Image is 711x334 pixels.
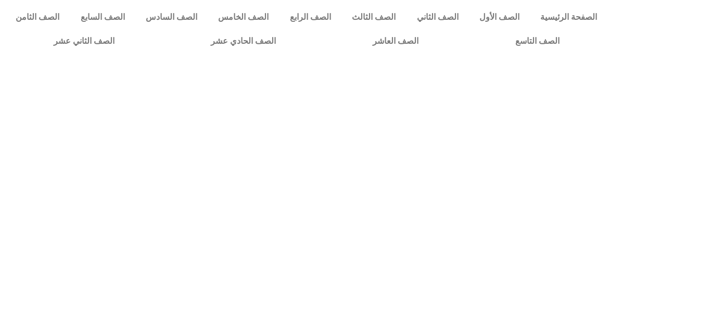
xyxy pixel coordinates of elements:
a: الصف العاشر [324,29,467,53]
a: الصفحة الرئيسية [530,5,607,29]
a: الصف الحادي عشر [163,29,325,53]
a: الصف الأول [469,5,530,29]
a: الصف الثالث [341,5,406,29]
a: الصف الثاني عشر [5,29,163,53]
a: الصف الثامن [5,5,70,29]
a: الصف السابع [70,5,135,29]
a: الصف الثاني [406,5,468,29]
a: الصف السادس [135,5,208,29]
a: الصف الرابع [280,5,341,29]
a: الصف الخامس [208,5,279,29]
a: الصف التاسع [467,29,608,53]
